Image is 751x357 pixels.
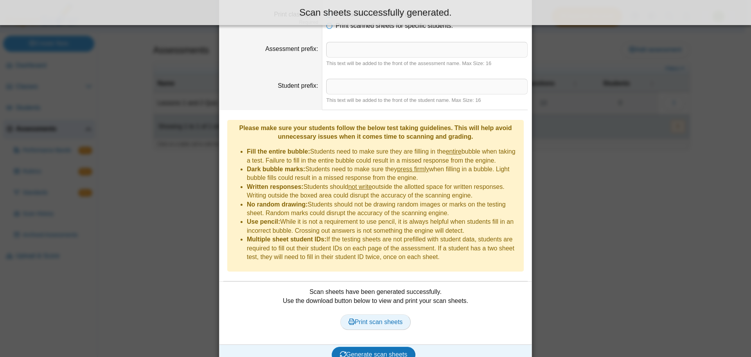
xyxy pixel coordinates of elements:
[278,82,318,89] label: Student prefix
[446,148,462,155] u: entire
[247,200,520,218] li: Students should not be drawing random images or marks on the testing sheet. Random marks could di...
[247,236,327,243] b: Multiple sheet student IDs:
[326,60,528,67] div: This text will be added to the front of the assessment name. Max Size: 16
[247,183,520,200] li: Students should outside the allotted space for written responses. Writing outside the boxed area ...
[247,217,520,235] li: While it is not a requirement to use pencil, it is always helpful when students fill in an incorr...
[349,319,403,325] span: Print scan sheets
[397,166,429,172] u: press firmly
[348,183,372,190] u: not write
[247,165,520,183] li: Students need to make sure they when filling in a bubble. Light bubble fills could result in a mi...
[247,235,520,261] li: If the testing sheets are not prefilled with student data, students are required to fill out thei...
[340,314,411,330] a: Print scan sheets
[247,218,280,225] b: Use pencil:
[326,97,528,104] div: This text will be added to the front of the student name. Max Size: 16
[247,183,304,190] b: Written responses:
[239,125,512,140] b: Please make sure your students follow the below test taking guidelines. This will help avoid unne...
[247,201,308,208] b: No random drawing:
[265,45,318,52] label: Assessment prefix
[247,166,305,172] b: Dark bubble marks:
[247,147,520,165] li: Students need to make sure they are filling in the bubble when taking a test. Failure to fill in ...
[247,148,310,155] b: Fill the entire bubble:
[223,288,528,339] div: Scan sheets have been generated successfully. Use the download button below to view and print you...
[336,22,453,29] span: Print scanned sheets for specific students.
[6,6,745,19] div: Scan sheets successfully generated.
